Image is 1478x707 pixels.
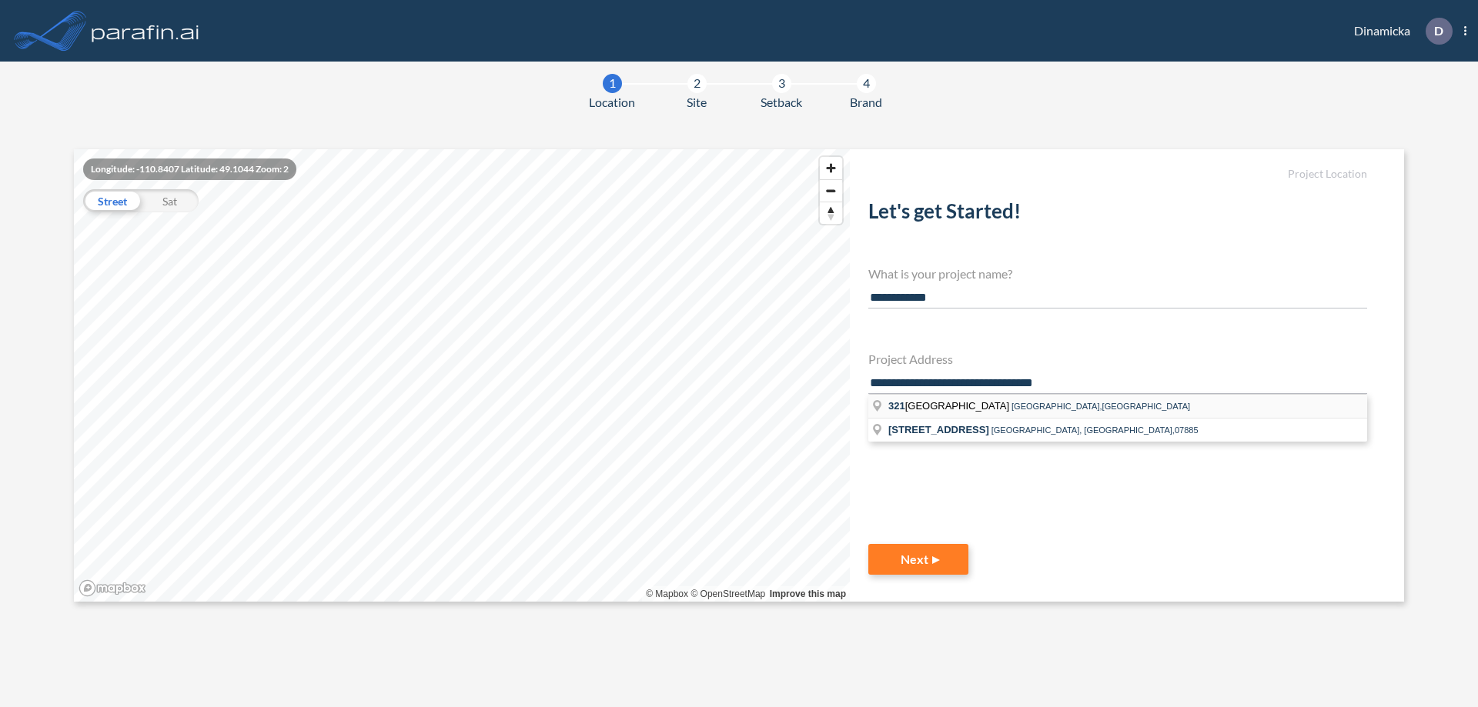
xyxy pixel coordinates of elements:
div: 2 [687,74,707,93]
span: Setback [761,93,802,112]
h4: Project Address [868,352,1367,366]
p: D [1434,24,1443,38]
img: logo [89,15,202,46]
span: Zoom out [820,180,842,202]
div: 1 [603,74,622,93]
span: Site [687,93,707,112]
h2: Let's get Started! [868,199,1367,229]
a: Improve this map [770,589,846,599]
span: [GEOGRAPHIC_DATA], [GEOGRAPHIC_DATA],07885 [991,425,1199,435]
span: Location [589,93,635,112]
div: Street [83,189,141,212]
div: 4 [857,74,876,93]
a: Mapbox homepage [79,579,146,597]
span: 321 [888,400,905,412]
canvas: Map [74,149,850,602]
button: Zoom in [820,157,842,179]
span: [GEOGRAPHIC_DATA],[GEOGRAPHIC_DATA] [1012,402,1190,411]
a: Mapbox [646,589,688,599]
span: [STREET_ADDRESS] [888,424,989,435]
h5: Project Location [868,168,1367,181]
span: [GEOGRAPHIC_DATA] [888,400,1012,412]
div: Longitude: -110.8407 Latitude: 49.1044 Zoom: 2 [83,158,296,180]
div: Sat [141,189,199,212]
a: OpenStreetMap [691,589,765,599]
h4: What is your project name? [868,266,1367,281]
button: Next [868,544,968,575]
div: 3 [772,74,791,93]
button: Reset bearing to north [820,202,842,224]
button: Zoom out [820,179,842,202]
span: Brand [850,93,882,112]
div: Dinamicka [1331,18,1466,45]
